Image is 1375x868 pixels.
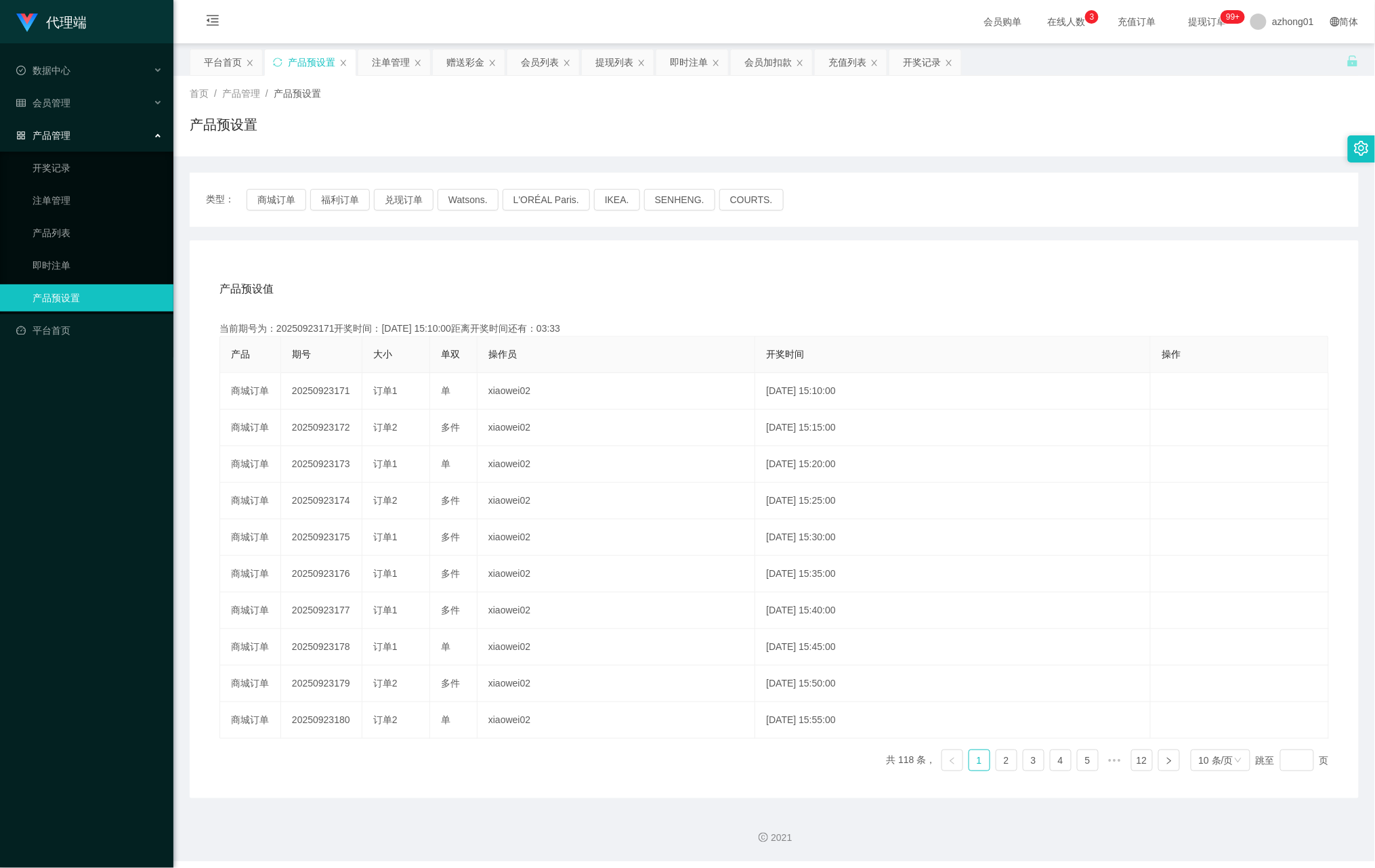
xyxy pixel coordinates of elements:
[281,483,362,519] td: 20250923174
[373,605,398,615] span: 订单1
[942,750,963,771] li: 上一页
[488,59,496,67] i: 图标: close
[945,59,953,67] i: 图标: close
[214,88,217,99] span: /
[1131,750,1153,771] li: 12
[373,495,398,506] span: 订单2
[16,130,70,141] span: 产品管理
[16,97,70,108] span: 会员管理
[190,1,236,44] i: 图标: menu-fold
[870,59,879,67] i: 图标: close
[1132,750,1152,771] a: 12
[1181,17,1233,26] span: 提现订单
[478,519,755,556] td: xiaowei02
[1199,750,1233,771] div: 10 条/页
[33,219,163,246] a: 产品列表
[33,284,163,311] a: 产品预设置
[220,629,281,666] td: 商城订单
[441,641,450,652] span: 单
[441,531,460,542] span: 多件
[374,189,433,211] button: 兑现订单
[446,49,484,75] div: 赠送彩金
[190,114,257,135] h1: 产品预设置
[766,349,804,360] span: 开奖时间
[190,88,209,99] span: 首页
[1050,750,1072,771] li: 4
[16,16,87,27] a: 代理端
[16,131,26,140] i: 图标: appstore-o
[281,702,362,739] td: 20250923180
[281,592,362,629] td: 20250923177
[903,49,941,75] div: 开奖记录
[478,410,755,446] td: xiaowei02
[503,189,590,211] button: L'ORÉAL Paris.
[414,59,422,67] i: 图标: close
[220,446,281,483] td: 商城订单
[478,483,755,519] td: xiaowei02
[1162,349,1181,360] span: 操作
[222,88,260,99] span: 产品管理
[1330,17,1340,26] i: 图标: global
[16,65,70,76] span: 数据中心
[220,410,281,446] td: 商城订单
[478,702,755,739] td: xiaowei02
[373,531,398,542] span: 订单1
[478,556,755,592] td: xiaowei02
[231,349,250,360] span: 产品
[246,59,254,67] i: 图标: close
[46,1,87,44] h1: 代理端
[478,446,755,483] td: xiaowei02
[595,49,633,75] div: 提现列表
[755,666,1151,702] td: [DATE] 15:50:00
[1256,750,1329,771] div: 跳至 页
[755,519,1151,556] td: [DATE] 15:30:00
[719,189,784,211] button: COURTS.
[373,568,398,579] span: 订单1
[755,410,1151,446] td: [DATE] 15:15:00
[16,66,26,75] i: 图标: check-circle-o
[219,322,1329,336] div: 当前期号为：20250923171开奖时间：[DATE] 15:10:00距离开奖时间还有：03:33
[441,605,460,615] span: 多件
[1040,17,1092,26] span: 在线人数
[339,59,347,67] i: 图标: close
[310,189,370,211] button: 福利订单
[16,317,163,344] a: 图标: dashboard平台首页
[281,666,362,702] td: 20250923179
[488,349,517,360] span: 操作员
[441,458,450,469] span: 单
[1023,750,1044,771] li: 3
[969,750,990,771] a: 1
[16,14,38,32] img: logo.9652507e.png
[441,385,450,396] span: 单
[441,349,460,360] span: 单双
[274,88,321,99] span: 产品预设置
[1347,55,1359,67] i: 图标: unlock
[219,281,274,297] span: 产品预设值
[996,750,1017,771] a: 2
[220,702,281,739] td: 商城订单
[563,59,571,67] i: 图标: close
[281,373,362,410] td: 20250923171
[373,349,392,360] span: 大小
[33,252,163,279] a: 即时注单
[441,678,460,689] span: 多件
[266,88,268,99] span: /
[281,519,362,556] td: 20250923175
[220,483,281,519] td: 商城订单
[670,49,708,75] div: 即时注单
[755,702,1151,739] td: [DATE] 15:55:00
[292,349,311,360] span: 期号
[204,49,242,75] div: 平台首页
[755,556,1151,592] td: [DATE] 15:35:00
[373,678,398,689] span: 订单2
[273,58,282,67] i: 图标: sync
[220,666,281,702] td: 商城订单
[1158,750,1180,771] li: 下一页
[712,59,720,67] i: 图标: close
[373,714,398,725] span: 订单2
[969,750,990,771] li: 1
[441,495,460,506] span: 多件
[948,757,956,765] i: 图标: left
[220,373,281,410] td: 商城订单
[478,629,755,666] td: xiaowei02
